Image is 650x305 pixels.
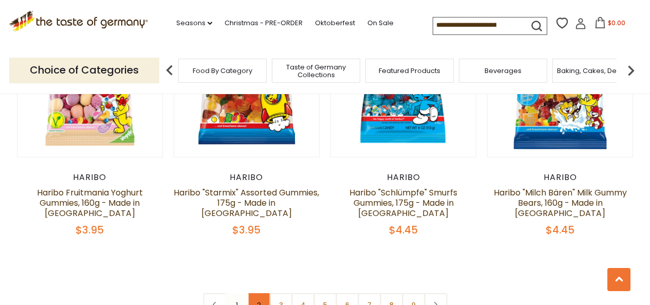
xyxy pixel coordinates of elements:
[174,187,319,219] a: Haribo "Starmix" Assorted Gummies, 175g - Made in [GEOGRAPHIC_DATA]
[17,172,163,183] div: Haribo
[330,172,477,183] div: Haribo
[389,223,418,237] span: $4.45
[588,17,632,32] button: $0.00
[379,67,440,75] a: Featured Products
[9,58,159,83] p: Choice of Categories
[174,172,320,183] div: Haribo
[37,187,143,219] a: Haribo Fruitmania Yoghurt Gummies, 160g - Made in [GEOGRAPHIC_DATA]
[176,17,212,29] a: Seasons
[485,67,522,75] a: Beverages
[487,172,634,183] div: Haribo
[349,187,457,219] a: Haribo "Schlümpfe" Smurfs Gummies, 175g - Made in [GEOGRAPHIC_DATA]
[546,223,574,237] span: $4.45
[557,67,637,75] a: Baking, Cakes, Desserts
[621,60,641,81] img: next arrow
[76,223,104,237] span: $3.95
[232,223,261,237] span: $3.95
[367,17,394,29] a: On Sale
[608,19,625,27] span: $0.00
[159,60,180,81] img: previous arrow
[494,187,627,219] a: Haribo "Milch Bären" Milk Gummy Bears, 160g - Made in [GEOGRAPHIC_DATA]
[315,17,355,29] a: Oktoberfest
[275,63,357,79] a: Taste of Germany Collections
[225,17,303,29] a: Christmas - PRE-ORDER
[193,67,252,75] a: Food By Category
